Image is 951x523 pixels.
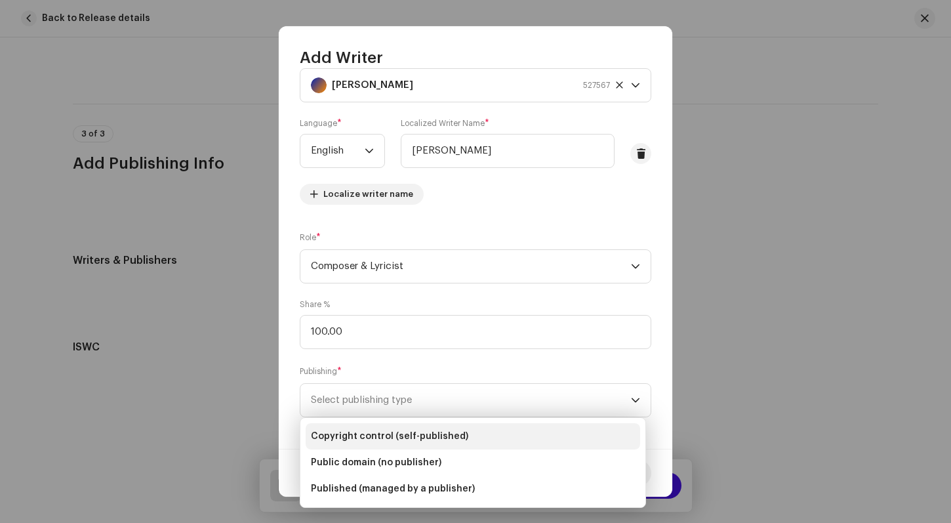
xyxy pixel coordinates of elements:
span: Published (managed by a publisher) [311,482,475,495]
label: Share % [300,299,330,310]
span: English [311,135,365,167]
li: Copyright control (self-published) [306,423,640,450]
small: Publishing [300,365,337,378]
input: Enter localized variant of the name [401,134,615,168]
span: Composer & Lyricist [311,250,631,283]
div: dropdown trigger [631,250,640,283]
span: Select publishing type [311,384,631,417]
span: 527567 [583,69,610,102]
span: Copyright control (self-published) [311,430,468,443]
span: Localize writer name [323,181,413,207]
label: Language [300,118,342,129]
div: dropdown trigger [365,135,374,167]
li: Published (managed by a publisher) [306,476,640,502]
span: Add Writer [300,47,383,68]
span: Public domain (no publisher) [311,456,441,469]
div: dropdown trigger [631,69,640,102]
label: Localized Writer Name [401,118,489,129]
small: Role [300,231,316,244]
span: Alain Menard [311,69,631,102]
li: Public domain (no publisher) [306,450,640,476]
input: Enter share % [300,315,651,349]
ul: Option List [300,418,645,507]
strong: [PERSON_NAME] [332,69,413,102]
div: dropdown trigger [631,384,640,417]
button: Localize writer name [300,184,424,205]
